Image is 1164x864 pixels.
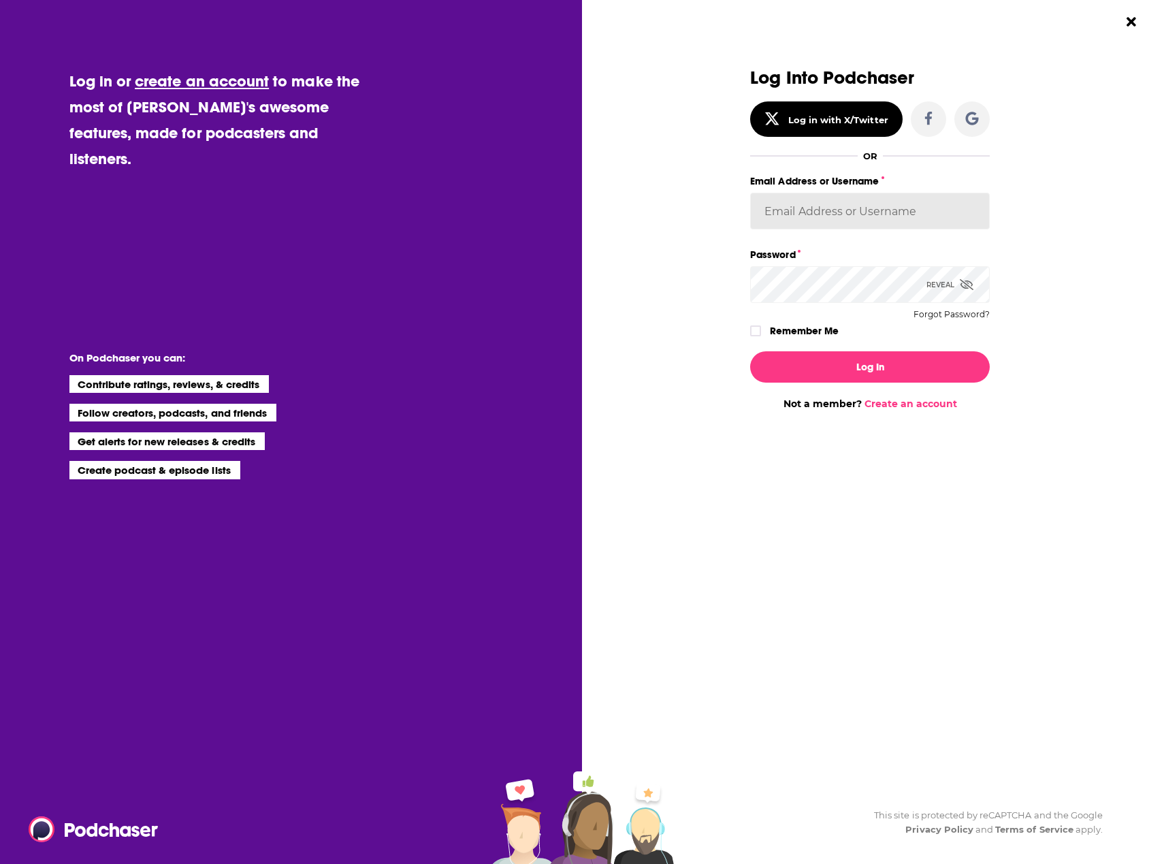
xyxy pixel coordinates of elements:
[770,322,839,340] label: Remember Me
[863,150,877,161] div: OR
[750,351,990,383] button: Log In
[135,71,269,91] a: create an account
[69,351,342,364] li: On Podchaser you can:
[69,375,270,393] li: Contribute ratings, reviews, & credits
[788,114,888,125] div: Log in with X/Twitter
[926,266,973,303] div: Reveal
[750,172,990,190] label: Email Address or Username
[69,404,277,421] li: Follow creators, podcasts, and friends
[863,808,1103,837] div: This site is protected by reCAPTCHA and the Google and apply.
[69,432,265,450] li: Get alerts for new releases & credits
[69,461,240,479] li: Create podcast & episode lists
[864,398,957,410] a: Create an account
[905,824,973,835] a: Privacy Policy
[750,101,903,137] button: Log in with X/Twitter
[750,193,990,229] input: Email Address or Username
[914,310,990,319] button: Forgot Password?
[1118,9,1144,35] button: Close Button
[750,246,990,263] label: Password
[750,398,990,410] div: Not a member?
[995,824,1073,835] a: Terms of Service
[29,816,159,842] img: Podchaser - Follow, Share and Rate Podcasts
[750,68,990,88] h3: Log Into Podchaser
[29,816,148,842] a: Podchaser - Follow, Share and Rate Podcasts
